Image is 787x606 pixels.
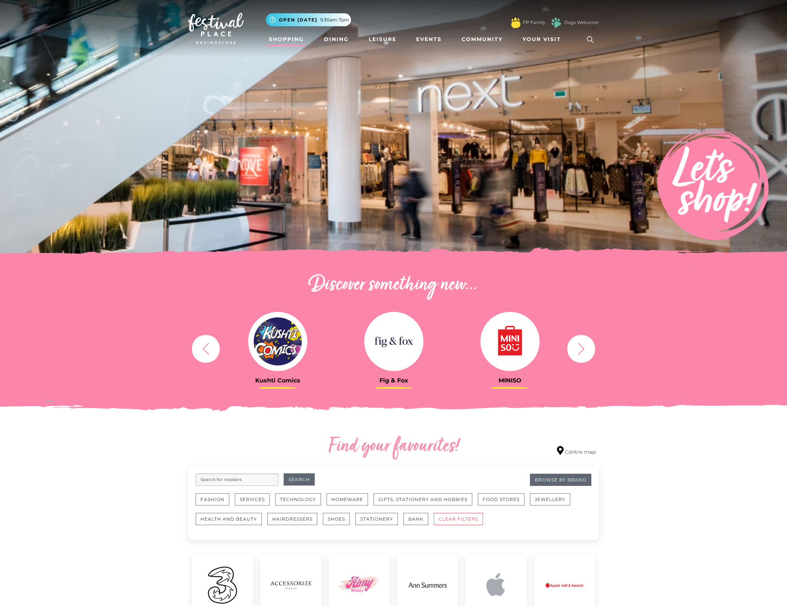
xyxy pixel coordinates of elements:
[530,493,570,505] button: Jewellery
[530,493,576,513] a: Jewellery
[327,493,374,513] a: Homeware
[327,493,368,505] button: Homeware
[188,273,599,297] h2: Discover something new...
[530,474,591,486] a: Browse By Brand
[235,493,275,513] a: Services
[478,493,524,505] button: Food Stores
[225,312,330,384] a: Kushti Comics
[457,312,563,384] a: MINISO
[457,377,563,384] h3: MINISO
[403,513,428,525] button: Bank
[374,493,478,513] a: Gifts, Stationery and Hobbies
[523,19,545,26] a: FP Family
[341,312,446,384] a: Fig & Fox
[413,33,445,46] a: Events
[259,435,528,459] h2: Find your favourites!
[323,513,355,532] a: Shoes
[235,493,270,505] button: Services
[355,513,398,525] button: Stationery
[196,493,229,505] button: Fashion
[196,493,235,513] a: Fashion
[557,446,596,456] a: Centre map
[520,33,568,46] a: Your Visit
[267,513,323,532] a: Hairdressers
[196,473,278,486] input: Search for retailers
[403,513,434,532] a: Bank
[225,377,330,384] h3: Kushti Comics
[374,493,472,505] button: Gifts, Stationery and Hobbies
[434,513,489,532] a: CLEAR FILTERS
[275,493,321,505] button: Technology
[321,33,352,46] a: Dining
[279,17,317,23] span: Open [DATE]
[478,493,530,513] a: Food Stores
[266,33,307,46] a: Shopping
[459,33,506,46] a: Community
[196,513,262,525] button: Health and Beauty
[267,513,317,525] button: Hairdressers
[320,17,349,23] span: 9.30am-7pm
[366,33,399,46] a: Leisure
[196,513,267,532] a: Health and Beauty
[523,35,561,43] span: Your Visit
[284,473,315,486] button: Search
[564,19,599,26] a: Dogs Welcome!
[323,513,350,525] button: Shoes
[275,493,327,513] a: Technology
[188,13,244,44] img: Festival Place Logo
[434,513,483,525] button: CLEAR FILTERS
[341,377,446,384] h3: Fig & Fox
[355,513,403,532] a: Stationery
[266,13,351,26] button: Open [DATE] 9.30am-7pm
